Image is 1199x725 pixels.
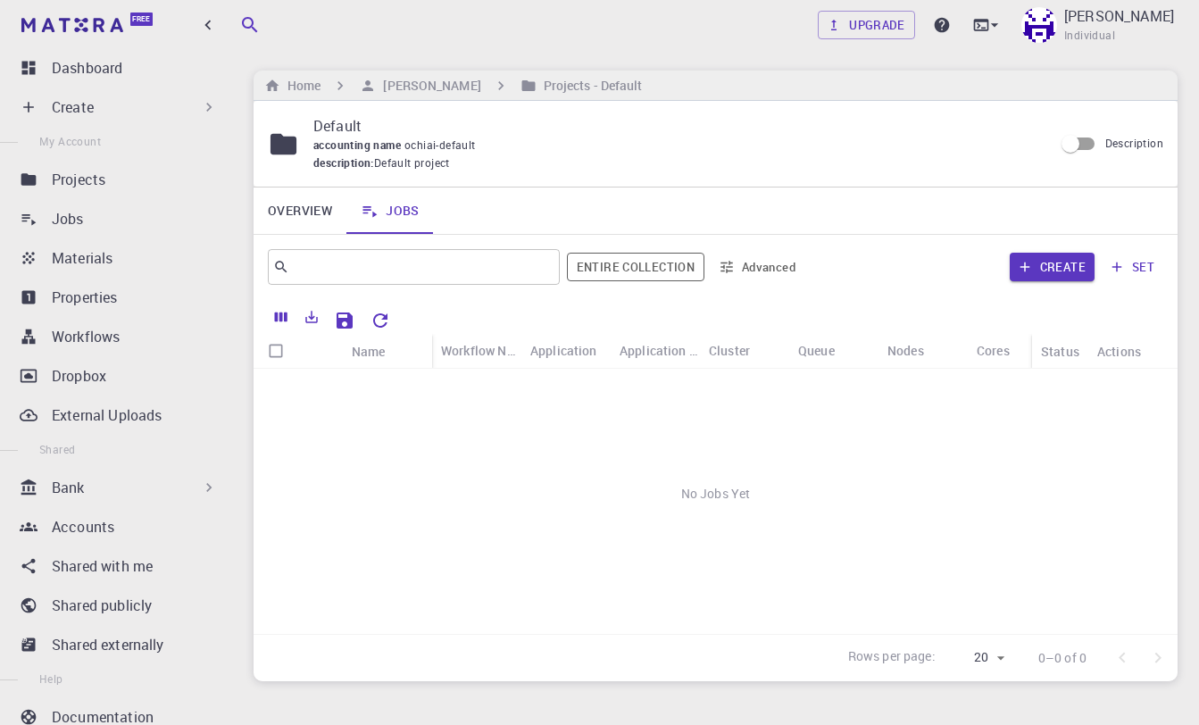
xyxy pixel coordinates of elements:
p: 0–0 of 0 [1038,649,1087,667]
button: set [1102,253,1163,281]
span: Description [1105,136,1163,150]
span: Help [39,671,63,686]
iframe: Intercom live chat [1138,664,1181,707]
a: External Uploads [14,397,225,433]
p: Workflows [52,326,120,347]
div: Application Version [611,333,700,368]
div: Application Version [620,333,700,368]
a: Accounts [14,509,225,545]
span: Default project [374,154,450,172]
a: Dropbox [14,358,225,394]
button: Save Explorer Settings [327,303,362,338]
h6: Home [280,76,321,96]
a: Shared externally [14,627,225,662]
span: Shared [39,442,75,456]
div: Icon [298,334,343,369]
span: Free [132,14,150,24]
p: External Uploads [52,404,162,426]
div: Name [343,334,432,369]
h6: Projects - Default [537,76,643,96]
span: Filter throughout whole library including sets (folders) [567,253,704,281]
button: Reset Explorer Settings [362,303,398,338]
div: Status [1032,334,1088,369]
span: description : [313,154,374,172]
p: Properties [52,287,118,308]
p: Bank [52,477,85,498]
div: No Jobs Yet [254,369,1178,619]
div: Status [1041,334,1079,369]
a: Workflows [14,319,225,354]
div: 20 [943,645,1010,671]
button: Columns [266,303,296,331]
a: Shared publicly [14,587,225,623]
a: Jobs [14,201,225,237]
button: Entire collection [567,253,704,281]
p: [PERSON_NAME] [1064,5,1174,27]
div: Actions [1088,334,1178,369]
button: Create [1010,253,1095,281]
button: Export [296,303,327,331]
div: Cores [968,333,1057,368]
p: Dropbox [52,365,106,387]
h6: [PERSON_NAME] [376,76,480,96]
p: Rows per page: [848,647,936,668]
img: Kohei Ochiai [1021,7,1057,43]
button: Advanced [712,253,804,281]
div: Nodes [878,333,968,368]
span: My Account [39,134,101,148]
a: Overview [254,187,346,234]
p: Materials [52,247,112,269]
p: Shared publicly [52,595,152,616]
a: Free [18,11,160,39]
p: Create [52,96,94,118]
p: Shared externally [52,634,164,655]
a: Dashboard [14,50,225,86]
a: Properties [14,279,225,315]
div: Queue [789,333,878,368]
nav: breadcrumb [261,76,646,96]
div: Workflow Name [432,333,521,368]
p: Projects [52,169,105,190]
p: Dashboard [52,57,122,79]
a: Upgrade [818,11,915,39]
a: Projects [14,162,225,197]
div: Application [530,333,597,368]
p: Accounts [52,516,114,537]
span: accounting name [313,137,404,152]
div: Application [521,333,611,368]
div: Cores [977,333,1010,368]
div: Cluster [700,333,789,368]
div: Name [352,334,386,369]
div: Workflow Name [441,333,521,368]
a: Materials [14,240,225,276]
p: Jobs [52,208,84,229]
div: Create [14,89,225,125]
p: Default [313,115,1039,137]
div: Cluster [709,333,750,368]
div: Bank [14,470,225,505]
img: logo [21,18,123,32]
div: Nodes [887,333,924,368]
span: Individual [1064,27,1115,45]
div: Actions [1097,334,1141,369]
span: ochiai-default [404,137,483,152]
div: Queue [798,333,835,368]
a: Shared with me [14,548,225,584]
p: Shared with me [52,555,153,577]
a: Jobs [346,187,434,234]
